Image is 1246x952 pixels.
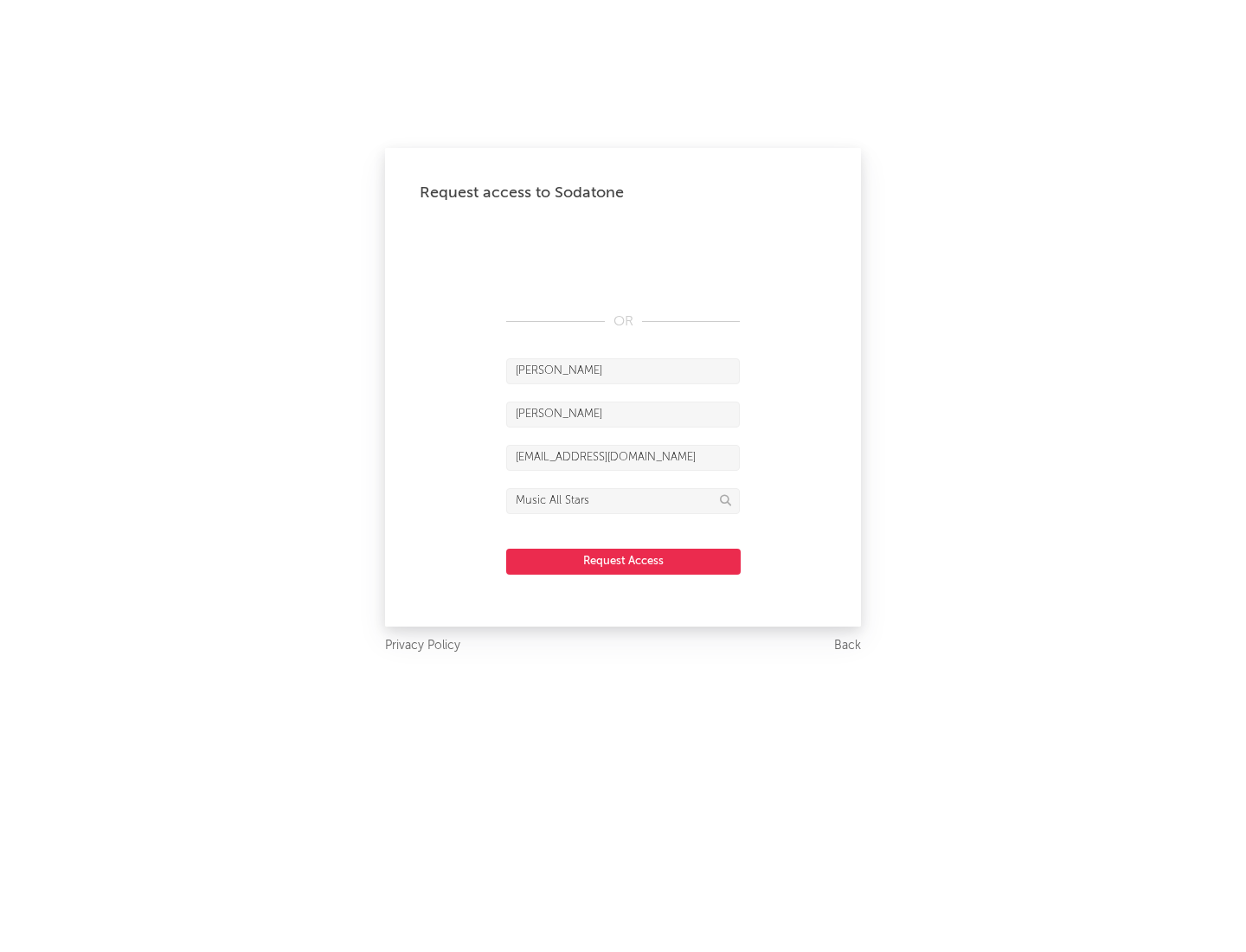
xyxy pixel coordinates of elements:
div: Request access to Sodatone [420,183,826,203]
a: Back [834,635,861,657]
button: Request Access [506,549,741,575]
div: OR [506,312,740,332]
input: Division [506,488,740,514]
input: Email [506,445,740,471]
a: Privacy Policy [385,635,460,657]
input: First Name [506,358,740,384]
input: Last Name [506,402,740,428]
